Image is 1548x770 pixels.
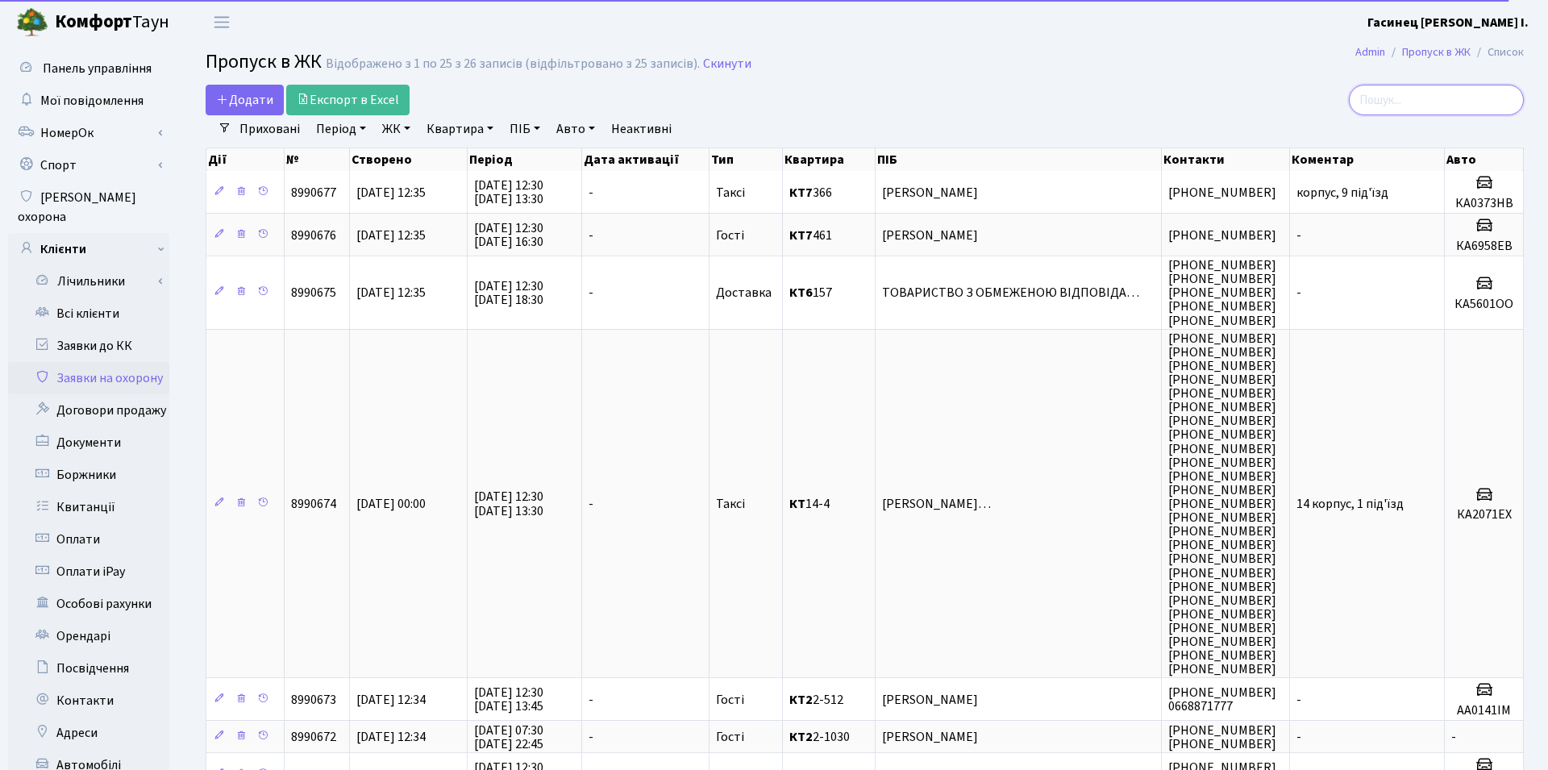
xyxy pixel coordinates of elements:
b: КТ2 [789,691,813,709]
span: - [589,495,593,513]
th: Коментар [1290,148,1445,171]
a: ПІБ [503,115,547,143]
a: Квартира [420,115,500,143]
span: [DATE] 12:35 [356,184,426,202]
span: 2-1030 [789,730,868,743]
b: КТ [789,495,805,513]
h5: КА6958ЕВ [1451,239,1517,254]
span: [PHONE_NUMBER] [1168,184,1276,202]
span: - [589,728,593,746]
span: 8990673 [291,691,336,709]
a: Авто [550,115,601,143]
a: Неактивні [605,115,678,143]
span: - [1296,227,1301,244]
button: Переключити навігацію [202,9,242,35]
span: ТОВАРИСТВО З ОБМЕЖЕНОЮ ВІДПОВІДА… [882,286,1155,299]
span: Гості [716,730,744,743]
b: КТ2 [789,728,813,746]
a: Квитанції [8,491,169,523]
th: Період [468,148,582,171]
a: ЖК [376,115,417,143]
a: Лічильники [19,265,169,298]
span: [PERSON_NAME]… [882,497,1155,510]
a: Панель управління [8,52,169,85]
a: Орендарі [8,620,169,652]
span: Таун [55,9,169,36]
span: 14 корпус, 1 під'їзд [1296,495,1404,513]
h5: АА0141ІМ [1451,703,1517,718]
span: - [589,284,593,302]
span: 2-512 [789,693,868,706]
span: [DATE] 12:34 [356,728,426,746]
a: Клієнти [8,233,169,265]
span: [PHONE_NUMBER] [1168,227,1276,244]
h5: КА0373НВ [1451,196,1517,211]
input: Пошук... [1349,85,1524,115]
a: Посвідчення [8,652,169,685]
a: Всі клієнти [8,298,169,330]
span: Доставка [716,286,772,299]
span: [PHONE_NUMBER] 0668871777 [1168,684,1276,715]
span: - [1451,728,1456,746]
a: Боржники [8,459,169,491]
a: Пропуск в ЖК [1402,44,1471,60]
b: КТ7 [789,184,813,202]
a: Гасинец [PERSON_NAME] I. [1367,13,1529,32]
a: [PERSON_NAME] охорона [8,181,169,233]
span: 366 [789,186,868,199]
span: [PHONE_NUMBER] [PHONE_NUMBER] [PHONE_NUMBER] [PHONE_NUMBER] [PHONE_NUMBER] [1168,256,1276,329]
span: [PHONE_NUMBER] [PHONE_NUMBER] [1168,722,1276,753]
a: Оплати [8,523,169,556]
span: 461 [789,229,868,242]
a: Скинути [703,56,751,72]
span: [DATE] 07:30 [DATE] 22:45 [474,722,543,753]
span: [DATE] 12:30 [DATE] 13:30 [474,177,543,208]
span: Пропуск в ЖК [206,48,322,76]
th: Створено [350,148,468,171]
th: ПІБ [876,148,1162,171]
span: - [1296,284,1301,302]
span: Таксі [716,497,745,510]
b: Комфорт [55,9,132,35]
span: 8990677 [291,184,336,202]
a: Заявки на охорону [8,362,169,394]
a: Admin [1355,44,1385,60]
img: logo.png [16,6,48,39]
span: Гості [716,229,744,242]
span: [DATE] 12:34 [356,691,426,709]
span: 8990675 [291,284,336,302]
span: [DATE] 12:30 [DATE] 18:30 [474,277,543,309]
th: Тип [709,148,783,171]
span: Панель управління [43,60,152,77]
span: [PHONE_NUMBER] [PHONE_NUMBER] [PHONE_NUMBER] [PHONE_NUMBER] [PHONE_NUMBER] [PHONE_NUMBER] [PHONE_... [1168,330,1276,679]
span: [PERSON_NAME] [882,730,1155,743]
span: [DATE] 12:30 [DATE] 13:45 [474,684,543,715]
div: Відображено з 1 по 25 з 26 записів (відфільтровано з 25 записів). [326,56,700,72]
span: 8990672 [291,728,336,746]
span: Таксі [716,186,745,199]
span: [PERSON_NAME] [882,693,1155,706]
span: [PERSON_NAME] [882,186,1155,199]
b: КТ7 [789,227,813,244]
span: - [589,184,593,202]
span: - [1296,691,1301,709]
span: - [589,691,593,709]
th: Авто [1445,148,1524,171]
h5: КА2071ЕХ [1451,507,1517,522]
b: Гасинец [PERSON_NAME] I. [1367,14,1529,31]
a: Експорт в Excel [286,85,410,115]
span: Додати [216,91,273,109]
a: Особові рахунки [8,588,169,620]
span: [PERSON_NAME] [882,229,1155,242]
th: Дії [206,148,285,171]
span: [DATE] 12:35 [356,227,426,244]
a: Адреси [8,717,169,749]
span: [DATE] 12:35 [356,284,426,302]
th: Дата активації [582,148,709,171]
li: Список [1471,44,1524,61]
span: корпус, 9 під'їзд [1296,184,1388,202]
a: Контакти [8,685,169,717]
a: Приховані [233,115,306,143]
span: [DATE] 00:00 [356,495,426,513]
span: 8990676 [291,227,336,244]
